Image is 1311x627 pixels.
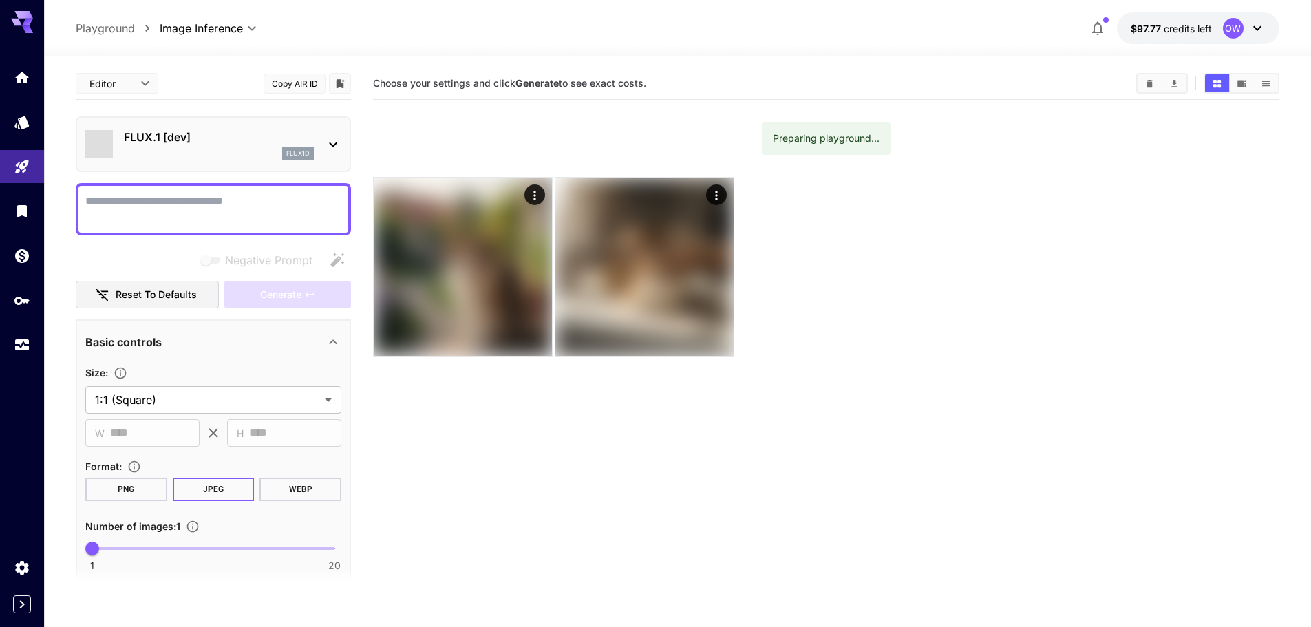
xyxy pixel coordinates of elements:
[1131,23,1164,34] span: $97.77
[85,326,341,359] div: Basic controls
[1205,74,1229,92] button: Show media in grid view
[14,202,30,220] div: Library
[515,77,559,89] b: Generate
[160,20,243,36] span: Image Inference
[14,158,30,176] div: Playground
[1136,73,1188,94] div: Clear AllDownload All
[555,178,734,356] img: 9k=
[374,178,552,356] img: 2Q==
[14,247,30,264] div: Wallet
[1223,18,1244,39] div: OW
[1254,74,1278,92] button: Show media in list view
[85,334,162,350] p: Basic controls
[373,77,646,89] span: Choose your settings and click to see exact costs.
[14,69,30,86] div: Home
[1164,23,1212,34] span: credits left
[334,75,346,92] button: Add to library
[14,337,30,354] div: Usage
[14,114,30,131] div: Models
[706,184,727,205] div: Actions
[259,478,341,501] button: WEBP
[108,366,133,380] button: Adjust the dimensions of the generated image by specifying its width and height in pixels, or sel...
[76,281,219,309] button: Reset to defaults
[85,460,122,472] span: Format :
[237,425,244,441] span: H
[286,149,310,158] p: flux1d
[524,184,545,205] div: Actions
[1230,74,1254,92] button: Show media in video view
[173,478,255,501] button: JPEG
[1131,21,1212,36] div: $97.76744
[225,252,312,268] span: Negative Prompt
[773,126,880,151] div: Preparing playground...
[264,74,326,94] button: Copy AIR ID
[14,292,30,309] div: API Keys
[1117,12,1279,44] button: $97.76744OW
[1162,74,1186,92] button: Download All
[95,425,105,441] span: W
[328,559,341,573] span: 20
[122,460,147,474] button: Choose the file format for the output image.
[76,20,135,36] a: Playground
[13,595,31,613] button: Expand sidebar
[180,520,205,533] button: Specify how many images to generate in a single request. Each image generation will be charged se...
[1138,74,1162,92] button: Clear All
[85,478,167,501] button: PNG
[14,559,30,576] div: Settings
[85,520,180,532] span: Number of images : 1
[89,76,132,91] span: Editor
[1204,73,1279,94] div: Show media in grid viewShow media in video viewShow media in list view
[85,123,341,165] div: FLUX.1 [dev]flux1d
[124,129,314,145] p: FLUX.1 [dev]
[95,392,319,408] span: 1:1 (Square)
[198,251,323,268] span: Negative prompts are not compatible with the selected model.
[76,20,160,36] nav: breadcrumb
[85,367,108,379] span: Size :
